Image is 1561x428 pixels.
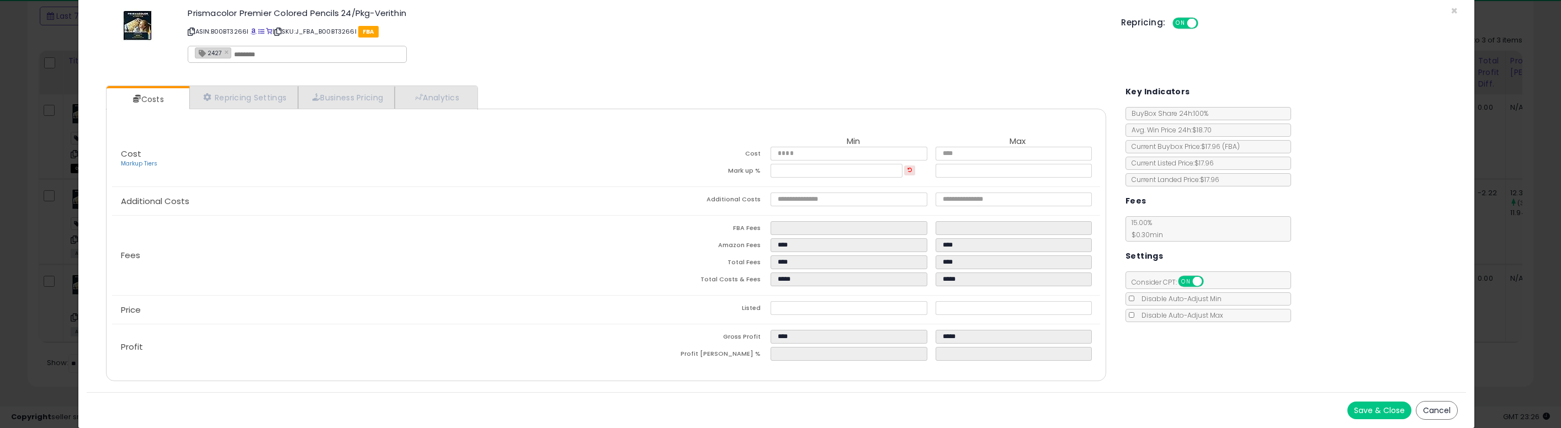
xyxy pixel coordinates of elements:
[1126,230,1163,239] span: $0.30 min
[1222,142,1240,151] span: ( FBA )
[189,86,299,109] a: Repricing Settings
[1136,311,1223,320] span: Disable Auto-Adjust Max
[771,137,935,147] th: Min
[112,306,606,314] p: Price
[1126,218,1163,239] span: 15.00 %
[606,192,771,210] td: Additional Costs
[121,9,154,42] img: 51lGkAC09LL._SL60_.jpg
[1202,277,1219,286] span: OFF
[606,330,771,347] td: Gross Profit
[112,343,606,351] p: Profit
[1126,125,1212,135] span: Avg. Win Price 24h: $18.70
[1174,19,1187,28] span: ON
[121,159,157,168] a: Markup Tiers
[606,255,771,272] td: Total Fees
[266,27,272,36] a: Your listing only
[606,147,771,164] td: Cost
[1125,85,1190,99] h5: Key Indicators
[195,48,221,57] span: 2427
[107,88,188,110] a: Costs
[1416,401,1458,420] button: Cancel
[1126,109,1208,118] span: BuyBox Share 24h: 100%
[1126,277,1218,287] span: Consider CPT:
[606,221,771,238] td: FBA Fees
[1125,249,1163,263] h5: Settings
[1126,142,1240,151] span: Current Buybox Price:
[112,251,606,260] p: Fees
[258,27,264,36] a: All offer listings
[224,47,231,57] a: ×
[1136,294,1222,303] span: Disable Auto-Adjust Min
[251,27,257,36] a: BuyBox page
[606,164,771,181] td: Mark up %
[1121,18,1165,27] h5: Repricing:
[606,272,771,290] td: Total Costs & Fees
[112,149,606,168] p: Cost
[1126,175,1219,184] span: Current Landed Price: $17.96
[298,86,395,109] a: Business Pricing
[358,26,379,38] span: FBA
[606,238,771,255] td: Amazon Fees
[1201,142,1240,151] span: $17.96
[1179,277,1193,286] span: ON
[1125,194,1146,208] h5: Fees
[1126,158,1214,168] span: Current Listed Price: $17.96
[112,197,606,206] p: Additional Costs
[395,86,476,109] a: Analytics
[1347,402,1411,419] button: Save & Close
[1451,3,1458,19] span: ×
[936,137,1100,147] th: Max
[606,347,771,364] td: Profit [PERSON_NAME] %
[188,23,1105,40] p: ASIN: B00BT3266I | SKU: J_FBA_B00BT3266I
[1196,19,1214,28] span: OFF
[606,301,771,318] td: Listed
[188,9,1105,17] h3: Prismacolor Premier Colored Pencils 24/Pkg-Verithin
